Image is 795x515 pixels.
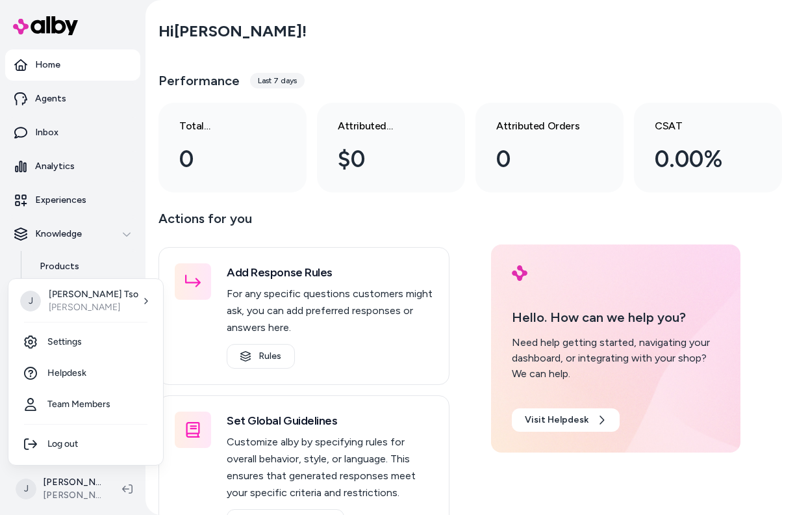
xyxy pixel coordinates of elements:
div: Log out [14,429,158,460]
p: [PERSON_NAME] [49,301,138,314]
a: Team Members [14,389,158,420]
a: Settings [14,326,158,358]
p: [PERSON_NAME] Tso [49,288,138,301]
span: J [20,291,41,311]
span: Helpdesk [47,367,86,380]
